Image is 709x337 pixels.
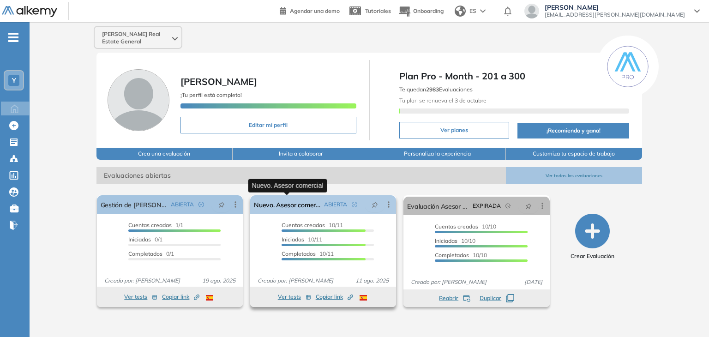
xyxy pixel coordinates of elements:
iframe: Chat Widget [663,293,709,337]
span: [PERSON_NAME] [545,4,685,11]
button: Copiar link [316,291,353,302]
b: 3 de octubre [453,97,487,104]
button: Reabrir [439,294,470,302]
span: Cuentas creadas [435,223,478,230]
span: pushpin [372,201,378,208]
span: 10/10 [435,223,496,230]
button: Duplicar [480,294,514,302]
img: Foto de perfil [108,69,169,131]
span: 0/1 [128,250,174,257]
span: Te quedan Evaluaciones [399,86,473,93]
button: Crear Evaluación [571,214,614,260]
span: ABIERTA [324,200,347,209]
button: Ver todas las evaluaciones [506,167,643,184]
span: EXPIRADA [473,202,501,210]
span: [EMAIL_ADDRESS][PERSON_NAME][DOMAIN_NAME] [545,11,685,18]
button: Editar mi perfil [180,117,356,133]
span: Cuentas creadas [282,222,325,229]
span: 10/10 [435,252,487,259]
a: Gestión de [PERSON_NAME]. [101,195,167,214]
span: Creado por: [PERSON_NAME] [254,277,337,285]
span: Crear Evaluación [571,252,614,260]
img: ESP [206,295,213,301]
span: Completados [128,250,162,257]
i: - [8,36,18,38]
span: Copiar link [316,293,353,301]
span: Copiar link [162,293,199,301]
span: Creado por: [PERSON_NAME] [407,278,490,286]
span: Creado por: [PERSON_NAME] [101,277,184,285]
span: Cuentas creadas [128,222,172,229]
span: Plan Pro - Month - 201 a 300 [399,69,630,83]
img: world [455,6,466,17]
button: Personaliza la experiencia [369,148,506,160]
div: Widget de chat [663,293,709,337]
span: Duplicar [480,294,501,302]
button: pushpin [211,197,232,212]
a: Nuevo. Asesor comercial [254,195,320,214]
span: check-circle [352,202,357,207]
span: ¡Tu perfil está completo! [180,91,242,98]
img: Logo [2,6,57,18]
span: Evaluaciones abiertas [96,167,506,184]
span: 0/1 [128,236,162,243]
button: Ver tests [278,291,311,302]
img: arrow [480,9,486,13]
span: Y [12,77,16,84]
span: Reabrir [439,294,458,302]
span: 10/11 [282,236,322,243]
span: ABIERTA [171,200,194,209]
span: 19 ago. 2025 [198,277,239,285]
span: 1/1 [128,222,183,229]
button: ¡Recomienda y gana! [517,123,629,138]
button: pushpin [518,199,539,213]
button: Customiza tu espacio de trabajo [506,148,643,160]
span: Completados [282,250,316,257]
button: Ver tests [124,291,157,302]
span: Agendar una demo [290,7,340,14]
button: Invita a colaborar [233,148,369,160]
button: Ver planes [399,122,510,138]
span: 11 ago. 2025 [352,277,392,285]
a: Agendar una demo [280,5,340,16]
span: [DATE] [521,278,546,286]
span: Completados [435,252,469,259]
span: 10/10 [435,237,475,244]
span: Onboarding [413,7,444,14]
button: Crea una evaluación [96,148,233,160]
span: field-time [505,203,511,209]
span: 10/11 [282,222,343,229]
span: Iniciadas [435,237,457,244]
span: Tutoriales [365,7,391,14]
span: Tu plan se renueva el [399,97,487,104]
span: ES [469,7,476,15]
a: Evaluación Asesor Comercial [407,197,469,215]
button: Onboarding [398,1,444,21]
button: Copiar link [162,291,199,302]
img: ESP [360,295,367,301]
span: 10/11 [282,250,334,257]
div: Nuevo. Asesor comercial [248,179,327,192]
span: Iniciadas [282,236,304,243]
span: pushpin [525,202,532,210]
b: 2983 [426,86,439,93]
span: [PERSON_NAME] Real Estate General [102,30,170,45]
span: pushpin [218,201,225,208]
button: pushpin [365,197,385,212]
span: Iniciadas [128,236,151,243]
span: [PERSON_NAME] [180,76,257,87]
span: check-circle [198,202,204,207]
